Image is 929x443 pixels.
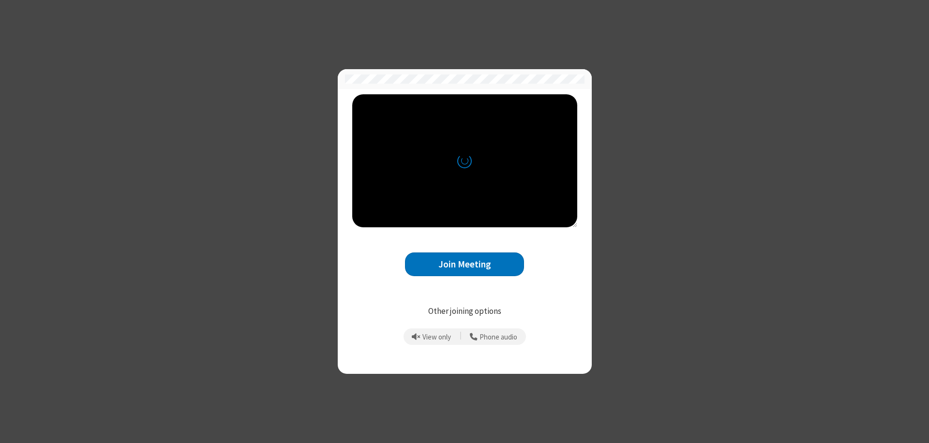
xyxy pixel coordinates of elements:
span: | [460,330,462,343]
button: Prevent echo when there is already an active mic and speaker in the room. [408,328,455,345]
button: Use your phone for mic and speaker while you view the meeting on this device. [466,328,521,345]
button: Join Meeting [405,252,524,276]
span: Phone audio [479,333,517,341]
span: View only [422,333,451,341]
p: Other joining options [352,305,577,318]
